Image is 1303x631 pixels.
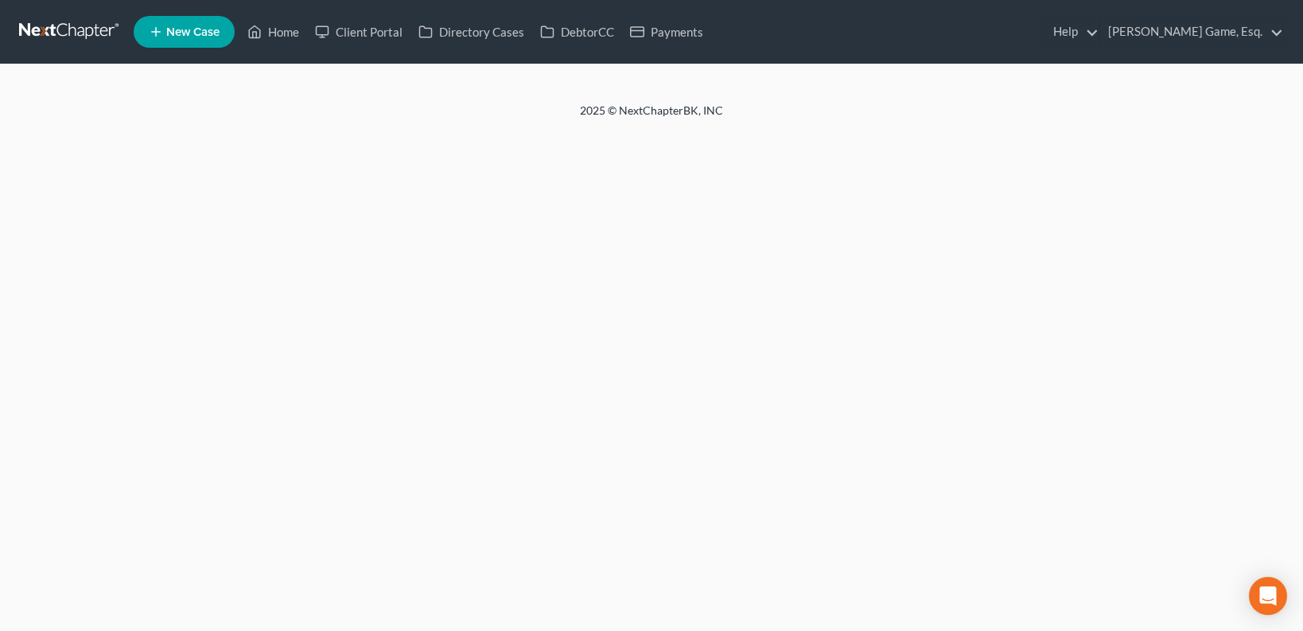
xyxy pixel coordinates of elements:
a: Help [1045,18,1099,46]
a: Payments [622,18,711,46]
div: Open Intercom Messenger [1249,577,1287,615]
new-legal-case-button: New Case [134,16,235,48]
a: [PERSON_NAME] Game, Esq. [1100,18,1283,46]
a: Client Portal [307,18,410,46]
a: DebtorCC [532,18,622,46]
a: Directory Cases [410,18,532,46]
div: 2025 © NextChapterBK, INC [198,103,1105,131]
a: Home [239,18,307,46]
